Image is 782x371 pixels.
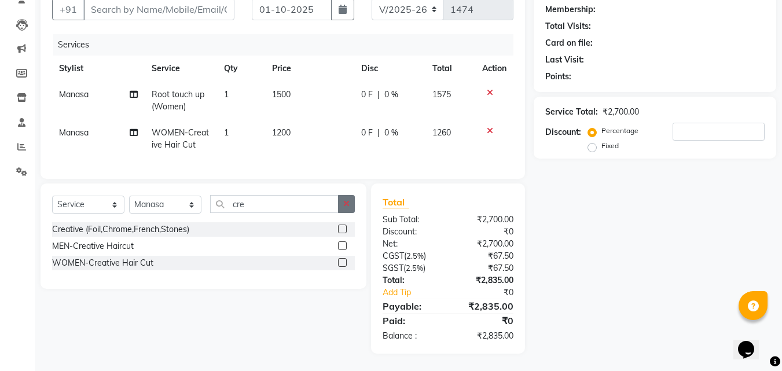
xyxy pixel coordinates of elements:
div: MEN-Creative Haircut [52,240,134,252]
div: Card on file: [545,37,593,49]
th: Total [425,56,476,82]
div: Total: [374,274,448,286]
div: WOMEN-Creative Hair Cut [52,257,153,269]
span: 1 [224,89,229,100]
span: 0 F [361,89,373,101]
span: Manasa [59,89,89,100]
div: Payable: [374,299,448,313]
th: Stylist [52,56,145,82]
th: Disc [354,56,425,82]
label: Fixed [601,141,619,151]
div: Total Visits: [545,20,591,32]
div: Services [53,34,522,56]
span: Manasa [59,127,89,138]
span: CGST [383,251,404,261]
div: Discount: [545,126,581,138]
input: Search or Scan [210,195,339,213]
span: Root touch up (Women) [152,89,204,112]
span: 1200 [272,127,291,138]
span: 0 % [384,127,398,139]
div: ₹67.50 [448,262,522,274]
div: Membership: [545,3,596,16]
div: Service Total: [545,106,598,118]
div: ₹2,835.00 [448,299,522,313]
span: 1575 [432,89,451,100]
span: 1 [224,127,229,138]
div: ( ) [374,250,448,262]
div: ₹2,700.00 [603,106,639,118]
div: Creative (Foil,Chrome,French,Stones) [52,223,189,236]
span: 1260 [432,127,451,138]
iframe: chat widget [733,325,770,359]
span: | [377,127,380,139]
a: Add Tip [374,286,460,299]
div: ₹0 [448,314,522,328]
div: Last Visit: [545,54,584,66]
div: ₹0 [461,286,523,299]
span: WOMEN-Creative Hair Cut [152,127,209,150]
span: 0 F [361,127,373,139]
span: | [377,89,380,101]
span: 2.5% [406,263,423,273]
label: Percentage [601,126,638,136]
div: ( ) [374,262,448,274]
span: 0 % [384,89,398,101]
div: ₹2,700.00 [448,238,522,250]
span: 2.5% [406,251,424,260]
div: ₹2,835.00 [448,274,522,286]
div: ₹2,700.00 [448,214,522,226]
div: Discount: [374,226,448,238]
div: Sub Total: [374,214,448,226]
th: Qty [217,56,265,82]
th: Price [265,56,354,82]
div: Net: [374,238,448,250]
div: Paid: [374,314,448,328]
th: Action [475,56,513,82]
div: ₹0 [448,226,522,238]
div: Points: [545,71,571,83]
th: Service [145,56,217,82]
span: SGST [383,263,403,273]
div: ₹67.50 [448,250,522,262]
div: ₹2,835.00 [448,330,522,342]
div: Balance : [374,330,448,342]
span: Total [383,196,409,208]
span: 1500 [272,89,291,100]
